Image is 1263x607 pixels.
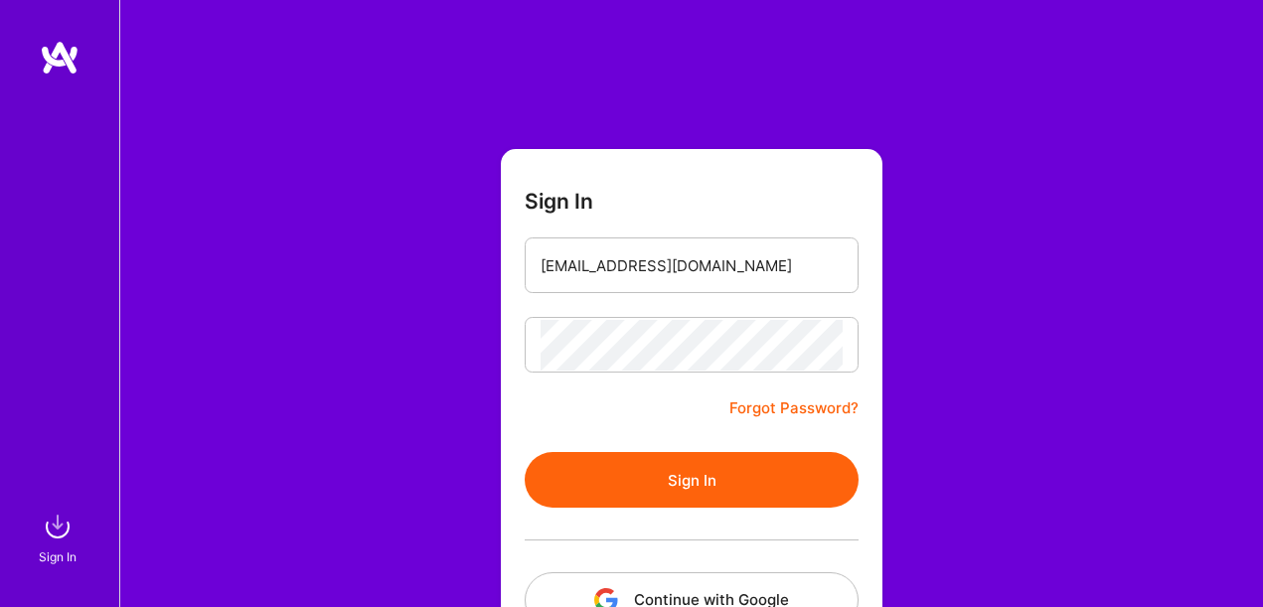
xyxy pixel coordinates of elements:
button: Sign In [525,452,859,508]
h3: Sign In [525,189,593,214]
img: logo [40,40,79,76]
img: sign in [38,507,78,546]
a: sign inSign In [42,507,78,567]
div: Sign In [39,546,77,567]
input: Email... [541,240,843,291]
a: Forgot Password? [729,396,859,420]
